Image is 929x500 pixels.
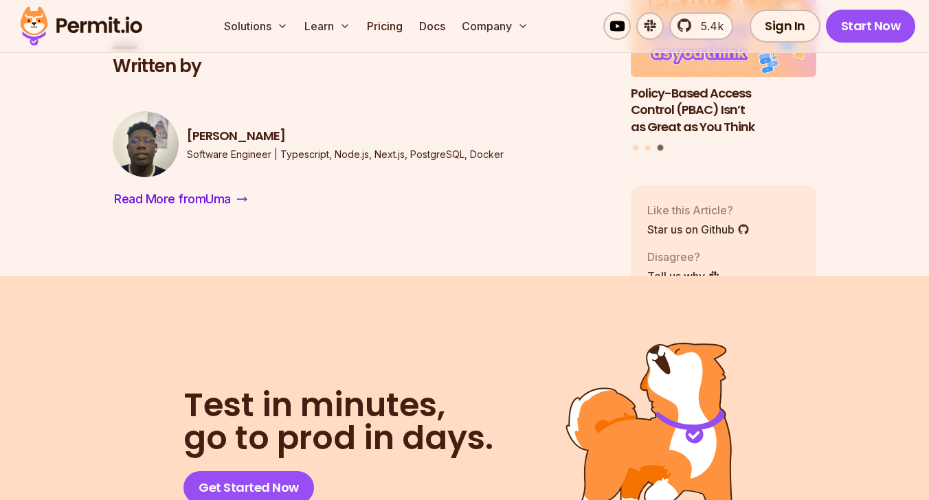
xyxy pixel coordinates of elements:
a: Pricing [361,12,408,40]
p: Disagree? [647,249,720,265]
span: 5.4k [693,18,724,34]
a: 5.4k [669,12,733,40]
button: Go to slide 3 [657,144,663,150]
a: Read More fromUma [113,188,249,210]
span: Read More from Uma [114,190,231,209]
img: Uma Victor [113,111,179,177]
a: Star us on Github [647,221,750,238]
button: Go to slide 1 [633,145,638,150]
p: Software Engineer | Typescript, Node.js, Next.js, PostgreSQL, Docker [187,148,504,161]
h3: [PERSON_NAME] [187,128,504,145]
button: Company [456,12,534,40]
h2: Written by [113,54,609,79]
a: Docs [414,12,451,40]
h2: go to prod in days. [183,389,493,455]
h3: Policy-Based Access Control (PBAC) Isn’t as Great as You Think [631,85,816,136]
span: Test in minutes, [183,389,493,422]
p: Like this Article? [647,202,750,218]
img: Permit logo [14,3,148,49]
button: Solutions [219,12,293,40]
a: Sign In [750,10,820,43]
a: Tell us why [647,268,720,284]
button: Go to slide 2 [645,145,651,150]
button: Learn [299,12,356,40]
a: Start Now [826,10,916,43]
